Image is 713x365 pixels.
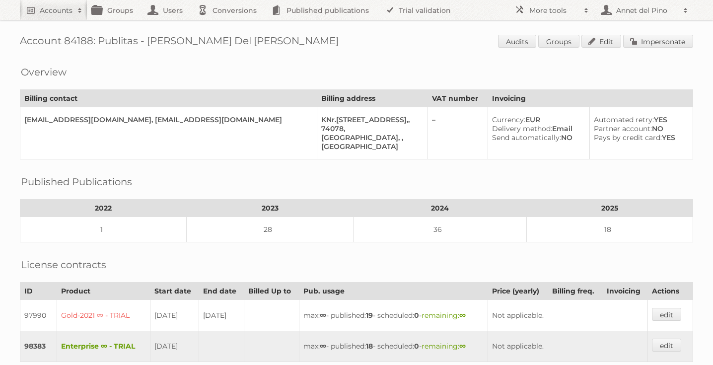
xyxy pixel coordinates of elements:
[594,124,685,133] div: NO
[20,217,187,242] td: 1
[199,283,244,300] th: End date
[187,217,353,242] td: 28
[548,283,602,300] th: Billing freq.
[492,124,552,133] span: Delivery method:
[492,133,582,142] div: NO
[199,300,244,331] td: [DATE]
[594,124,652,133] span: Partner account:
[150,283,199,300] th: Start date
[538,35,579,48] a: Groups
[488,283,548,300] th: Price (yearly)
[498,35,536,48] a: Audits
[602,283,648,300] th: Invoicing
[428,107,488,159] td: –
[320,311,326,320] strong: ∞
[21,65,67,79] h2: Overview
[492,124,582,133] div: Email
[353,200,526,217] th: 2024
[20,90,317,107] th: Billing contact
[422,342,466,351] span: remaining:
[321,133,420,142] div: [GEOGRAPHIC_DATA], ,
[187,200,353,217] th: 2023
[57,283,150,300] th: Product
[321,124,420,133] div: 74078,
[24,115,309,124] div: [EMAIL_ADDRESS][DOMAIN_NAME], [EMAIL_ADDRESS][DOMAIN_NAME]
[488,331,648,362] td: Not applicable.
[594,133,662,142] span: Pays by credit card:
[414,342,419,351] strong: 0
[21,174,132,189] h2: Published Publications
[40,5,72,15] h2: Accounts
[299,331,488,362] td: max: - published: - scheduled: -
[150,300,199,331] td: [DATE]
[492,115,582,124] div: EUR
[526,217,693,242] td: 18
[488,90,693,107] th: Invoicing
[581,35,621,48] a: Edit
[20,283,57,300] th: ID
[526,200,693,217] th: 2025
[244,283,299,300] th: Billed Up to
[299,300,488,331] td: max: - published: - scheduled: -
[459,311,466,320] strong: ∞
[648,283,693,300] th: Actions
[422,311,466,320] span: remaining:
[414,311,419,320] strong: 0
[20,200,187,217] th: 2022
[492,133,561,142] span: Send automatically:
[366,311,373,320] strong: 19
[20,331,57,362] td: 98383
[623,35,693,48] a: Impersonate
[317,90,428,107] th: Billing address
[652,339,681,352] a: edit
[21,257,106,272] h2: License contracts
[57,331,150,362] td: Enterprise ∞ - TRIAL
[366,342,373,351] strong: 18
[428,90,488,107] th: VAT number
[299,283,488,300] th: Pub. usage
[594,115,685,124] div: YES
[488,300,648,331] td: Not applicable.
[353,217,526,242] td: 36
[652,308,681,321] a: edit
[320,342,326,351] strong: ∞
[614,5,678,15] h2: Annet del Pino
[150,331,199,362] td: [DATE]
[492,115,525,124] span: Currency:
[594,133,685,142] div: YES
[20,35,693,50] h1: Account 84188: Publitas - [PERSON_NAME] Del [PERSON_NAME]
[321,142,420,151] div: [GEOGRAPHIC_DATA]
[57,300,150,331] td: Gold-2021 ∞ - TRIAL
[459,342,466,351] strong: ∞
[321,115,420,124] div: KNr.[STREET_ADDRESS],,
[594,115,654,124] span: Automated retry:
[529,5,579,15] h2: More tools
[20,300,57,331] td: 97990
